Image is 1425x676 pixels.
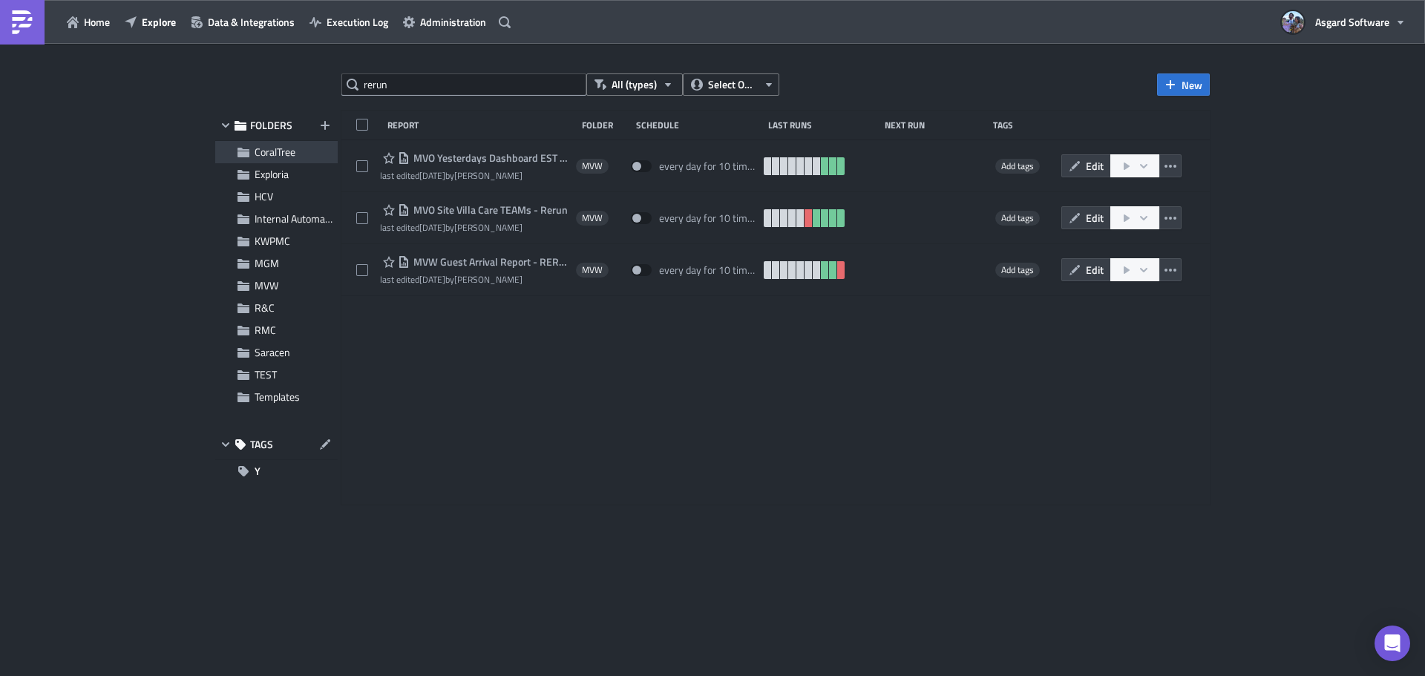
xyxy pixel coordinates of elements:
div: Tags [993,119,1055,131]
span: Internal Automation [255,211,342,226]
div: every day for 10 times [659,211,757,225]
span: RMC [255,322,276,338]
span: HCV [255,188,273,204]
span: Add tags [995,263,1040,278]
span: KWPMC [255,233,290,249]
div: Last Runs [768,119,877,131]
span: MVW [582,212,603,224]
button: All (types) [586,73,683,96]
span: Data & Integrations [208,14,295,30]
button: Y [215,460,338,482]
span: Edit [1086,210,1104,226]
div: Report [387,119,574,131]
button: Edit [1061,258,1111,281]
div: Open Intercom Messenger [1375,626,1410,661]
span: MVW [582,160,603,172]
button: Administration [396,10,494,33]
time: 2025-07-02T21:43:29Z [419,220,445,234]
div: Folder [582,119,629,131]
span: Saracen [255,344,290,360]
span: CoralTree [255,144,295,160]
button: Home [59,10,117,33]
span: Asgard Software [1315,14,1389,30]
span: TAGS [250,438,273,451]
button: Edit [1061,154,1111,177]
span: MVW [582,264,603,276]
button: Explore [117,10,183,33]
div: Next Run [885,119,986,131]
div: last edited by [PERSON_NAME] [380,170,569,181]
span: Add tags [995,159,1040,174]
span: Explore [142,14,176,30]
span: Administration [420,14,486,30]
span: Home [84,14,110,30]
button: New [1157,73,1210,96]
span: TEST [255,367,277,382]
span: All (types) [612,76,657,93]
span: Y [255,460,261,482]
span: MGM [255,255,279,271]
span: Templates [255,389,300,404]
span: Add tags [1001,159,1034,173]
span: Select Owner [708,76,758,93]
span: MVW [255,278,278,293]
span: MVW Guest Arrival Report - RERUN [410,255,569,269]
time: 2024-10-14T20:34:19Z [419,272,445,286]
span: MVO Site Villa Care TEAMs - Rerun [410,203,568,217]
button: Select Owner [683,73,779,96]
span: Add tags [1001,211,1034,225]
button: Asgard Software [1273,6,1414,39]
span: FOLDERS [250,119,292,132]
div: every day for 10 times [659,160,757,173]
button: Data & Integrations [183,10,302,33]
span: Edit [1086,262,1104,278]
span: Add tags [1001,263,1034,277]
span: New [1182,77,1202,93]
span: Execution Log [327,14,388,30]
div: every day for 10 times [659,263,757,277]
div: last edited by [PERSON_NAME] [380,222,568,233]
time: 2025-05-07T14:38:29Z [419,168,445,183]
button: Edit [1061,206,1111,229]
div: Schedule [636,119,761,131]
img: Avatar [1280,10,1306,35]
div: last edited by [PERSON_NAME] [380,274,569,285]
span: MVO Yesterdays Dashboard EST - Rerun [410,151,569,165]
span: Add tags [995,211,1040,226]
input: Search Reports [341,73,586,96]
span: Exploria [255,166,289,182]
span: R&C [255,300,275,315]
button: Execution Log [302,10,396,33]
img: PushMetrics [10,10,34,34]
span: Edit [1086,158,1104,174]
